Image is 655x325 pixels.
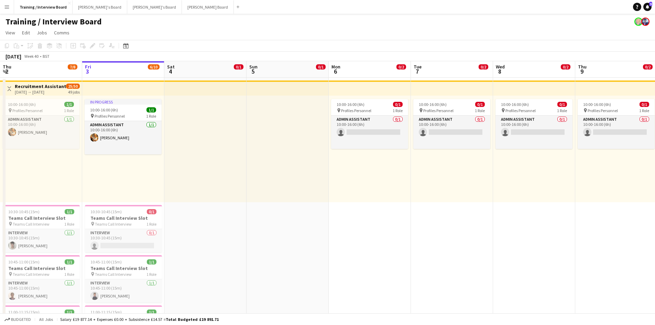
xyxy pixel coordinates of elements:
span: Profiles Personnel [423,108,454,113]
span: 0/1 [316,64,326,69]
span: 10:30-10:45 (15m) [90,209,122,214]
a: Jobs [34,28,50,37]
app-job-card: 10:00-16:00 (6h)0/1 Profiles Personnel1 RoleAdmin Assistant0/110:00-16:00 (6h) [413,99,490,149]
span: 0/2 [396,64,406,69]
h3: Teams Call Interview Slot [3,215,80,221]
span: 1/1 [64,102,74,107]
a: Edit [19,28,33,37]
span: Teams Call Interview [95,272,132,277]
span: 9 [577,67,587,75]
h3: Teams Call Interview Slot [3,265,80,271]
div: In progress10:00-16:00 (6h)1/1 Profiles Personnel1 RoleAdmin Assistant1/110:00-16:00 (6h)[PERSON_... [85,99,162,154]
span: Thu [3,64,11,70]
span: 1 Role [475,108,485,113]
span: 1 Role [146,113,156,119]
div: [DATE] [6,53,21,60]
app-job-card: 10:45-11:00 (15m)1/1Teams Call Interview Slot Teams Call Interview1 RoleInterview1/110:45-11:00 (... [3,255,80,303]
app-card-role: Admin Assistant1/110:00-16:00 (6h)[PERSON_NAME] [2,116,79,149]
div: 2 Jobs [643,70,654,75]
span: Sat [167,64,175,70]
span: Sun [249,64,258,70]
div: In progress [85,99,162,105]
span: 0/1 [147,209,156,214]
app-job-card: 10:00-16:00 (6h)0/1 Profiles Personnel1 RoleAdmin Assistant0/110:00-16:00 (6h) [495,99,572,149]
div: 2 Jobs [479,70,490,75]
span: Teams Call Interview [95,221,132,227]
span: 11:00-11:15 (15m) [90,310,122,315]
span: Jobs [37,30,47,36]
button: Budgeted [3,316,32,323]
span: 10:30-10:45 (15m) [8,209,40,214]
span: Profiles Personnel [12,108,43,113]
a: View [3,28,18,37]
span: Fri [85,64,91,70]
span: 6 [330,67,340,75]
app-job-card: 10:45-11:00 (15m)1/1Teams Call Interview Slot Teams Call Interview1 RoleInterview1/110:45-11:00 (... [85,255,162,303]
span: 1 Role [64,108,74,113]
app-card-role: Admin Assistant0/110:00-16:00 (6h) [495,116,572,149]
div: 10 Jobs [148,70,161,75]
span: 0/1 [234,64,243,69]
span: 25/50 [66,84,80,89]
app-job-card: 10:30-10:45 (15m)1/1Teams Call Interview Slot Teams Call Interview1 RoleInterview1/110:30-10:45 (... [3,205,80,252]
span: Teams Call Interview [13,221,50,227]
span: 1 Role [64,221,74,227]
span: Thu [578,64,587,70]
span: 1 Role [557,108,567,113]
h3: Recruitment Assistant [15,83,66,89]
div: 49 jobs [68,89,80,95]
h3: Teams Call Interview Slot [85,265,162,271]
app-job-card: 10:30-10:45 (15m)0/1Teams Call Interview Slot Teams Call Interview1 RoleInterview0/110:30-10:45 (... [85,205,162,252]
span: 10:00-16:00 (6h) [337,102,364,107]
span: 10:00-16:00 (6h) [501,102,529,107]
div: 10:00-16:00 (6h)0/1 Profiles Personnel1 RoleAdmin Assistant0/110:00-16:00 (6h) [578,99,655,149]
div: [DATE] → [DATE] [15,89,66,95]
span: 0/1 [393,102,403,107]
span: Edit [22,30,30,36]
span: Profiles Personnel [588,108,618,113]
span: Teams Call Interview [13,272,50,277]
span: 0/2 [561,64,570,69]
span: 6/10 [148,64,160,69]
span: 10:00-16:00 (6h) [419,102,447,107]
span: 1 Role [146,272,156,277]
span: Wed [496,64,505,70]
span: 11:00-11:15 (15m) [8,310,40,315]
button: [PERSON_NAME]'s Board [73,0,127,14]
app-card-role: Interview0/110:30-10:45 (15m) [85,229,162,252]
h3: Teams Call Interview Slot [85,215,162,221]
span: 0/2 [643,64,653,69]
span: 1 Role [146,221,156,227]
span: 1/1 [65,310,74,315]
span: 1/1 [147,259,156,264]
span: 1/1 [146,107,156,112]
span: Tue [414,64,422,70]
button: Training / Interview Board [14,0,73,14]
span: Budgeted [11,317,31,322]
button: [PERSON_NAME]'s Board [127,0,182,14]
span: 7/8 [68,64,77,69]
div: Salary £19 877.14 + Expenses £0.00 + Subsistence £14.57 = [60,317,219,322]
app-card-role: Interview1/110:45-11:00 (15m)[PERSON_NAME] [85,279,162,303]
span: 1/1 [147,310,156,315]
app-card-role: Interview1/110:45-11:00 (15m)[PERSON_NAME] [3,279,80,303]
app-card-role: Admin Assistant0/110:00-16:00 (6h) [413,116,490,149]
span: 5 [248,67,258,75]
span: 0/1 [640,102,649,107]
app-card-role: Admin Assistant0/110:00-16:00 (6h) [331,116,408,149]
div: 1 Job [316,70,325,75]
span: 1 Role [64,272,74,277]
span: 1/1 [65,259,74,264]
a: Comms [51,28,72,37]
span: Profiles Personnel [505,108,536,113]
app-user-avatar: Gabrielle Pike [634,18,643,26]
div: 2 Jobs [397,70,407,75]
span: Mon [331,64,340,70]
app-job-card: 10:00-16:00 (6h)1/1 Profiles Personnel1 RoleAdmin Assistant1/110:00-16:00 (6h)[PERSON_NAME] [2,99,79,149]
div: 10:00-16:00 (6h)0/1 Profiles Personnel1 RoleAdmin Assistant0/110:00-16:00 (6h) [331,99,408,149]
